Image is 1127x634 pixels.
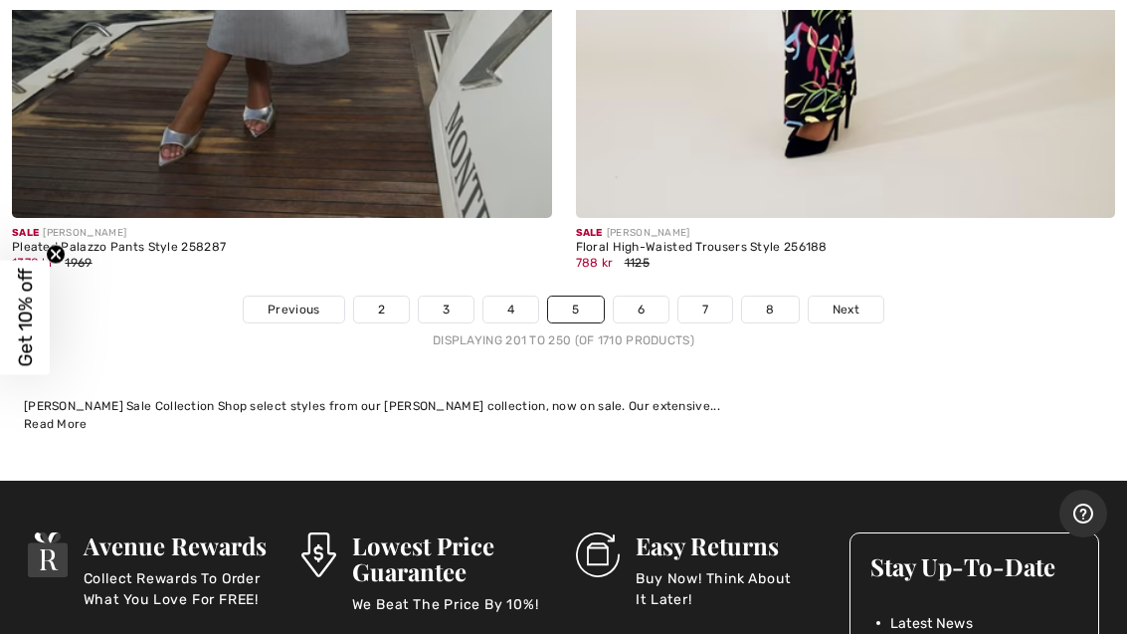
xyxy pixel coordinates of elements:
[14,268,37,366] span: Get 10% off
[419,297,473,322] a: 3
[636,568,825,608] p: Buy Now! Think About It Later!
[301,532,335,577] img: Lowest Price Guarantee
[352,532,552,584] h3: Lowest Price Guarantee
[84,532,279,558] h3: Avenue Rewards
[890,613,973,634] span: Latest News
[678,297,732,322] a: 7
[742,297,798,322] a: 8
[625,256,650,270] span: 1125
[46,244,66,264] button: Close teaser
[268,301,319,318] span: Previous
[833,301,859,318] span: Next
[809,297,883,322] a: Next
[352,594,552,634] p: We Beat The Price By 10%!
[12,256,54,270] span: 1378 kr
[244,297,343,322] a: Previous
[1059,490,1107,539] iframe: Opens a widget where you can find more information
[576,227,603,239] span: Sale
[576,226,1116,241] div: [PERSON_NAME]
[24,397,1103,415] div: [PERSON_NAME] Sale Collection Shop select styles from our [PERSON_NAME] collection, now on sale. ...
[548,297,603,322] a: 5
[576,256,614,270] span: 788 kr
[12,227,39,239] span: Sale
[65,256,92,270] span: 1969
[354,297,409,322] a: 2
[28,532,68,577] img: Avenue Rewards
[12,226,552,241] div: [PERSON_NAME]
[12,241,552,255] div: Pleated Palazzo Pants Style 258287
[636,532,825,558] h3: Easy Returns
[84,568,279,608] p: Collect Rewards To Order What You Love For FREE!
[576,532,621,577] img: Easy Returns
[24,417,88,431] span: Read More
[576,241,1116,255] div: Floral High-Waisted Trousers Style 256188
[614,297,668,322] a: 6
[870,553,1078,579] h3: Stay Up-To-Date
[483,297,538,322] a: 4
